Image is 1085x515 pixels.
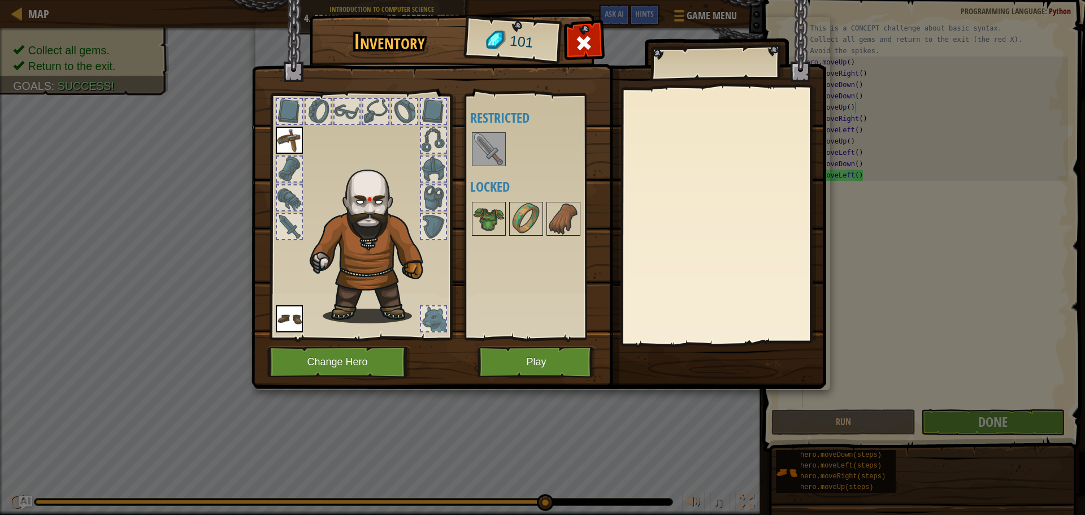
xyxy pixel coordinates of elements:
[318,30,462,54] h1: Inventory
[470,179,612,194] h4: Locked
[509,31,534,53] span: 101
[473,133,505,165] img: portrait.png
[470,110,612,125] h4: Restricted
[304,159,442,323] img: goliath_hair.png
[473,203,505,235] img: portrait.png
[276,305,303,332] img: portrait.png
[276,127,303,154] img: portrait.png
[478,347,596,378] button: Play
[548,203,579,235] img: portrait.png
[267,347,411,378] button: Change Hero
[510,203,542,235] img: portrait.png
